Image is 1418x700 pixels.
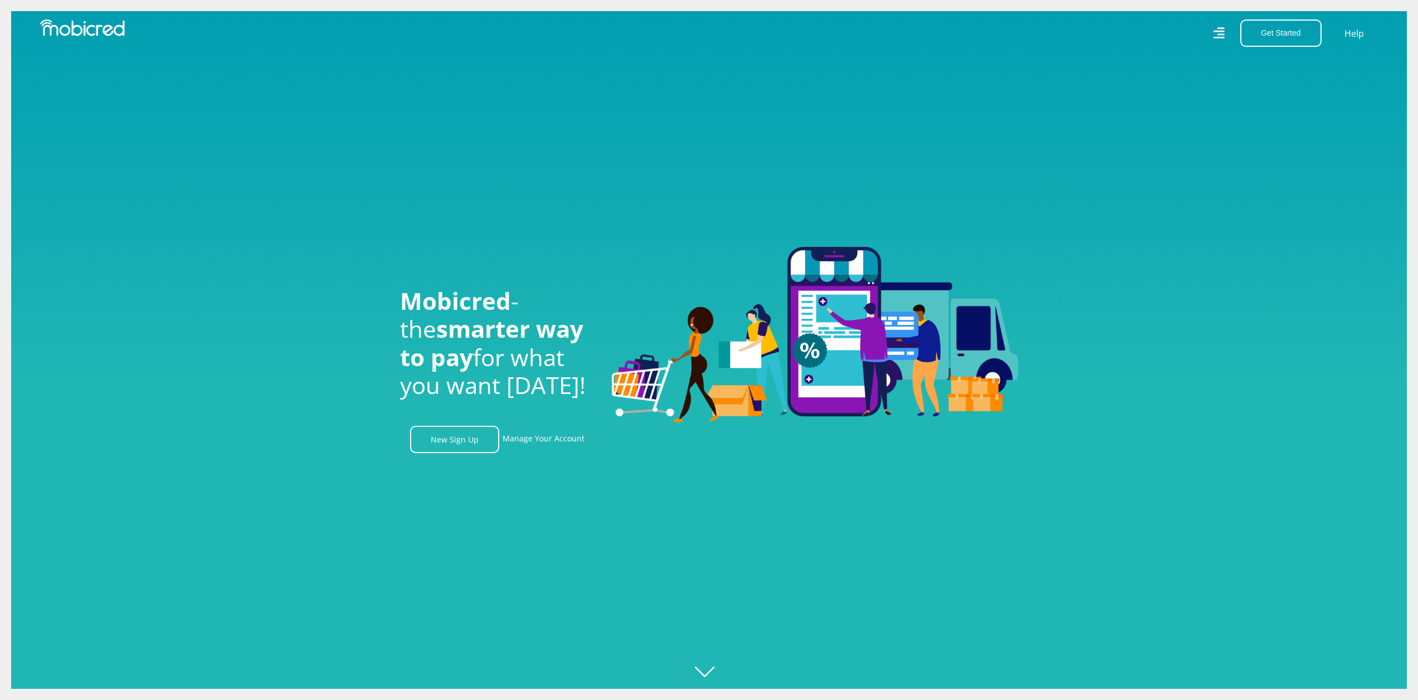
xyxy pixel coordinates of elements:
[503,426,584,453] a: Manage Your Account
[400,285,511,317] span: Mobicred
[1240,20,1322,47] button: Get Started
[40,20,125,36] img: Mobicred
[400,313,583,372] span: smarter way to pay
[1344,26,1365,41] a: Help
[410,426,499,453] a: New Sign Up
[400,287,595,400] h1: - the for what you want [DATE]!
[612,247,1019,423] img: Welcome to Mobicred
